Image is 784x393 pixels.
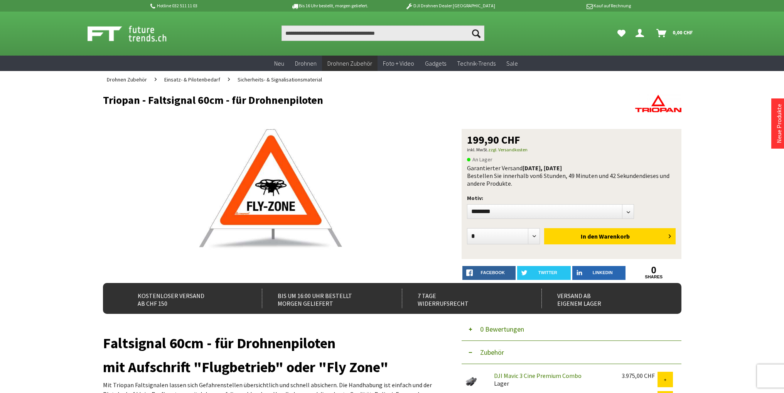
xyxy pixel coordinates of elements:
[425,59,446,67] span: Gadgets
[511,1,631,10] p: Kauf auf Rechnung
[494,372,582,379] a: DJI Mavic 3 Cine Premium Combo
[390,1,510,10] p: DJI Drohnen Dealer [GEOGRAPHIC_DATA]
[149,1,270,10] p: Hotline 032 511 11 03
[457,59,496,67] span: Technik-Trends
[467,134,520,145] span: 199,90 CHF
[538,270,557,275] span: twitter
[402,289,525,308] div: 7 Tage Widerrufsrecht
[290,56,322,71] a: Drohnen
[523,164,562,172] b: [DATE], [DATE]
[327,59,372,67] span: Drohnen Zubehör
[274,59,284,67] span: Neu
[462,372,481,391] img: DJI Mavic 3 Cine Premium Combo
[541,289,664,308] div: Versand ab eigenem Lager
[517,266,571,280] a: twitter
[462,341,681,364] button: Zubehör
[199,129,342,252] img: Triopan - Faltsignal 60cm - für Drohnenpiloten
[632,25,650,41] a: Dein Konto
[107,76,147,83] span: Drohnen Zubehör
[635,94,681,113] img: Triopan
[295,59,317,67] span: Drohnen
[468,25,484,41] button: Suchen
[103,338,438,349] h1: Faltsignal 60cm - für Drohnenpiloten
[673,26,693,39] span: 0,00 CHF
[614,25,629,41] a: Meine Favoriten
[572,266,626,280] a: LinkedIn
[581,232,598,240] span: In den
[103,94,566,106] h1: Triopan - Faltsignal 60cm - für Drohnenpiloten
[103,71,151,88] a: Drohnen Zubehör
[593,270,613,275] span: LinkedIn
[262,289,385,308] div: Bis um 16:00 Uhr bestellt Morgen geliefert
[540,172,642,180] span: 6 Stunden, 49 Minuten und 42 Sekunden
[462,318,681,341] button: 0 Bewertungen
[378,56,420,71] a: Foto + Video
[282,25,484,41] input: Produkt, Marke, Kategorie, EAN, Artikelnummer…
[544,228,676,244] button: In den Warenkorb
[488,372,615,387] div: Lager
[467,155,492,164] span: An Lager
[103,362,438,373] h1: mit Aufschrift "Flugbetrieb" oder "Fly Zone"
[270,1,390,10] p: Bis 16 Uhr bestellt, morgen geliefert.
[627,274,681,280] a: shares
[88,24,184,43] img: Shop Futuretrends - zur Startseite wechseln
[462,266,516,280] a: facebook
[160,71,224,88] a: Einsatz- & Pilotenbedarf
[467,145,676,154] p: inkl. MwSt.
[238,76,322,83] span: Sicherheits- & Signalisationsmaterial
[506,59,518,67] span: Sale
[322,56,378,71] a: Drohnen Zubehör
[467,164,676,187] div: Garantierter Versand Bestellen Sie innerhalb von dieses und andere Produkte.
[627,266,681,274] a: 0
[383,59,414,67] span: Foto + Video
[269,56,290,71] a: Neu
[481,270,505,275] span: facebook
[467,193,676,203] p: Motiv:
[164,76,220,83] span: Einsatz- & Pilotenbedarf
[622,372,658,379] div: 3.975,00 CHF
[122,289,245,308] div: Kostenloser Versand ab CHF 150
[599,232,630,240] span: Warenkorb
[653,25,697,41] a: Warenkorb
[234,71,326,88] a: Sicherheits- & Signalisationsmaterial
[420,56,452,71] a: Gadgets
[501,56,523,71] a: Sale
[452,56,501,71] a: Technik-Trends
[775,104,783,143] a: Neue Produkte
[488,147,528,152] a: zzgl. Versandkosten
